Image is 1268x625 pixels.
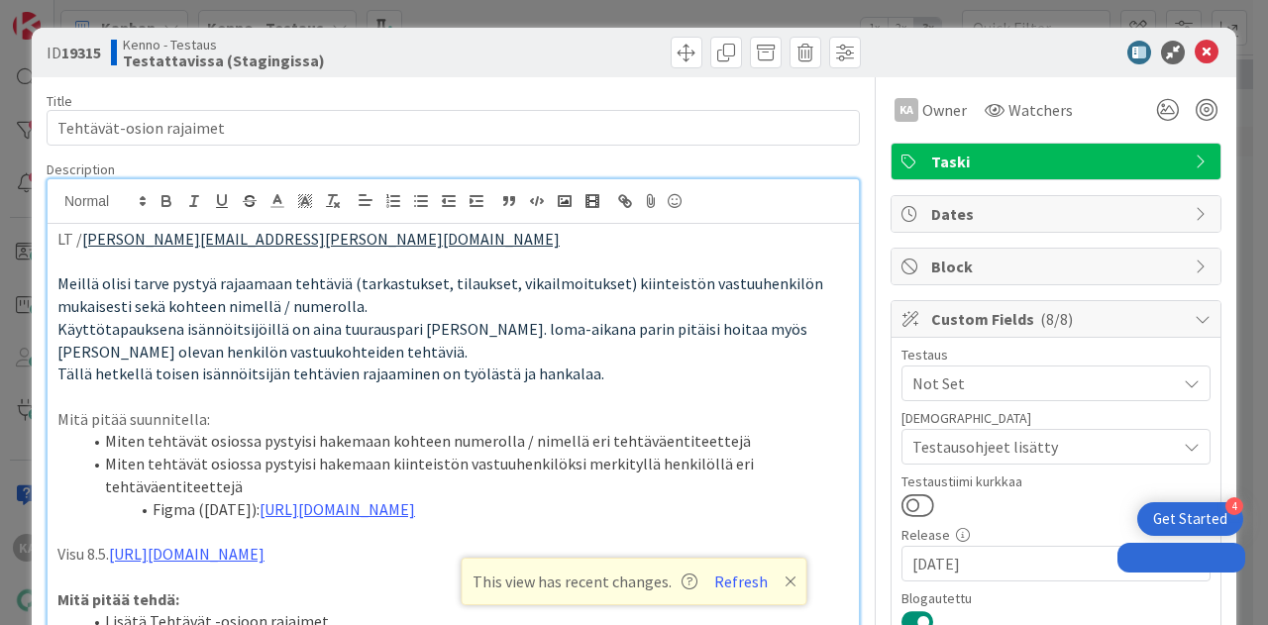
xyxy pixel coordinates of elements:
[1040,309,1073,329] span: ( 8/8 )
[81,498,849,521] li: Figma ([DATE]):
[81,430,849,453] li: Miten tehtävät osiossa pystyisi hakemaan kohteen numerolla / nimellä eri tehtäväentiteettejä
[473,570,697,593] span: This view has recent changes.
[47,92,72,110] label: Title
[1137,502,1243,536] div: Open Get Started checklist, remaining modules: 4
[57,364,604,383] span: Tällä hetkellä toisen isännöitsijän tehtävien rajaaminen on työlästä ja hankalaa.
[901,474,1211,488] div: Testaustiimi kurkkaa
[47,160,115,178] span: Description
[47,110,860,146] input: type card name here...
[931,255,1185,278] span: Block
[707,569,775,594] button: Refresh
[57,589,179,609] strong: Mitä pitää tehdä:
[901,348,1211,362] div: Testaus
[895,98,918,122] div: KA
[260,499,415,519] a: [URL][DOMAIN_NAME]
[57,408,849,431] p: Mitä pitää suunnitella:
[901,528,1211,542] div: Release
[912,371,1176,395] span: Not Set
[57,228,849,251] p: LT /
[931,307,1185,331] span: Custom Fields
[123,37,325,52] span: Kenno - Testaus
[922,98,967,122] span: Owner
[109,544,264,564] a: [URL][DOMAIN_NAME]
[47,41,101,64] span: ID
[912,435,1176,459] span: Testausohjeet lisätty
[57,273,826,316] span: Meillä olisi tarve pystyä rajaamaan tehtäviä (tarkastukset, tilaukset, vikailmoitukset) kiinteist...
[57,543,849,566] p: Visu 8.5.
[931,150,1185,173] span: Taski
[57,319,810,362] span: Käyttötapauksena isännöitsijöillä on aina tuurauspari [PERSON_NAME]. loma-aikana parin pitäisi ho...
[1225,497,1243,515] div: 4
[61,43,101,62] b: 19315
[123,52,325,68] b: Testattavissa (Stagingissa)
[912,552,1176,575] span: [DATE]
[901,591,1211,605] div: Blogautettu
[82,229,560,249] a: [PERSON_NAME][EMAIL_ADDRESS][PERSON_NAME][DOMAIN_NAME]
[901,411,1211,425] div: [DEMOGRAPHIC_DATA]
[1008,98,1073,122] span: Watchers
[931,202,1185,226] span: Dates
[81,453,849,497] li: Miten tehtävät osiossa pystyisi hakemaan kiinteistön vastuuhenkilöksi merkityllä henkilöllä eri t...
[1153,509,1227,529] div: Get Started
